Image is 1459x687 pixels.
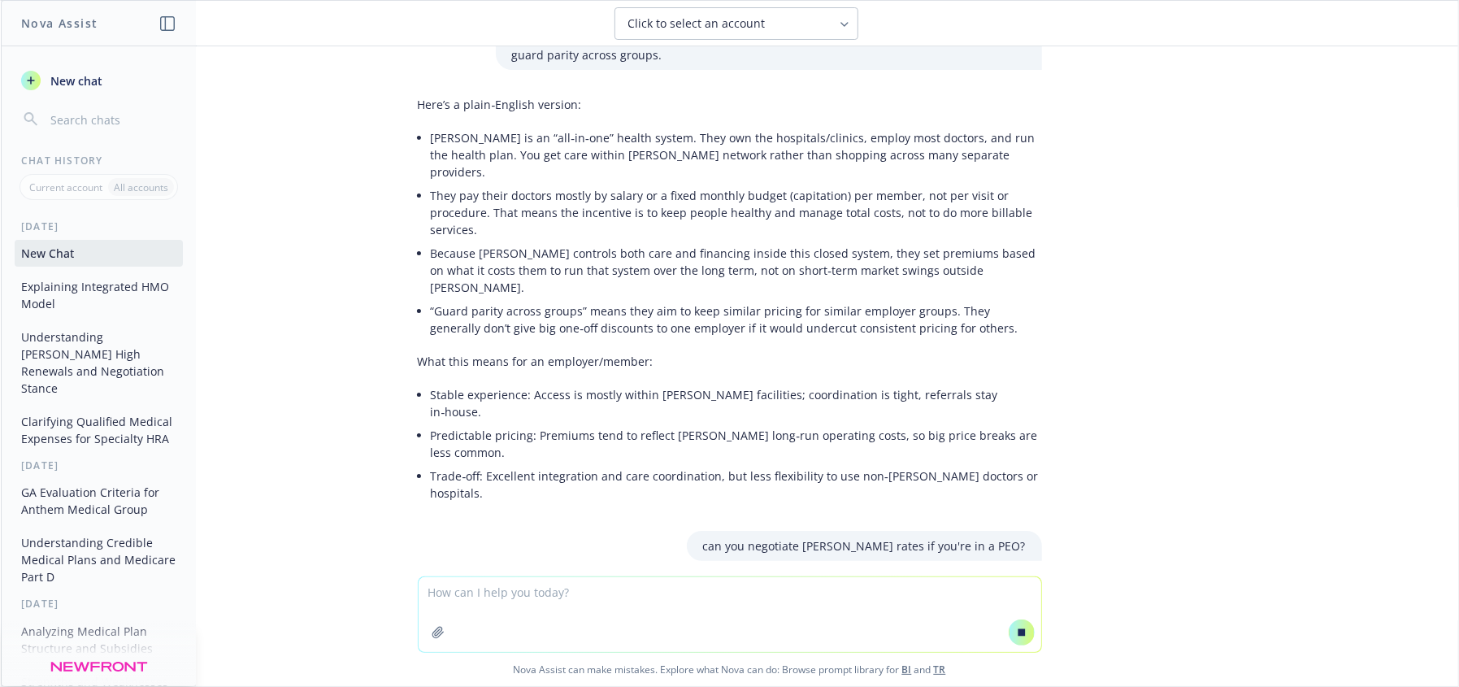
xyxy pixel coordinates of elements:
button: Explaining Integrated HMO Model [15,273,183,317]
a: TR [934,663,946,676]
p: “Guard parity across groups” means they aim to keep similar pricing for similar employer groups. ... [431,302,1042,337]
button: New Chat [15,240,183,267]
li: Predictable pricing: Premiums tend to reflect [PERSON_NAME] long‑run operating costs, so big pric... [431,424,1042,464]
div: [DATE] [2,220,196,233]
p: They pay their doctors mostly by salary or a fixed monthly budget (capitation) per member, not pe... [431,187,1042,238]
p: can you negotiate [PERSON_NAME] rates if you're in a PEO? [703,537,1026,554]
p: Because [PERSON_NAME] controls both care and financing inside this closed system, they set premiu... [431,245,1042,296]
button: New chat [15,66,183,95]
p: What this means for an employer/member: [418,353,1042,370]
p: Current account [29,180,102,194]
a: BI [902,663,912,676]
span: Click to select an account [628,15,766,32]
input: Search chats [47,108,176,131]
h1: Nova Assist [21,15,98,32]
p: [PERSON_NAME] is an “all‑in‑one” health system. They own the hospitals/clinics, employ most docto... [431,129,1042,180]
div: Chat History [2,154,196,167]
button: Clarifying Qualified Medical Expenses for Specialty HRA [15,408,183,452]
span: New chat [47,72,102,89]
button: Click to select an account [614,7,858,40]
span: Nova Assist can make mistakes. Explore what Nova can do: Browse prompt library for and [7,653,1452,686]
p: All accounts [114,180,168,194]
div: [DATE] [2,597,196,611]
button: GA Evaluation Criteria for Anthem Medical Group [15,479,183,523]
button: Understanding [PERSON_NAME] High Renewals and Negotiation Stance [15,324,183,402]
p: Here’s a plain‑English version: [418,96,1042,113]
li: Trade‑off: Excellent integration and care coordination, but less flexibility to use non‑[PERSON_N... [431,464,1042,505]
button: Analyzing Medical Plan Structure and Subsidies [15,618,183,662]
div: [DATE] [2,459,196,472]
button: Understanding Credible Medical Plans and Medicare Part D [15,529,183,590]
li: Stable experience: Access is mostly within [PERSON_NAME] facilities; coordination is tight, refer... [431,383,1042,424]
